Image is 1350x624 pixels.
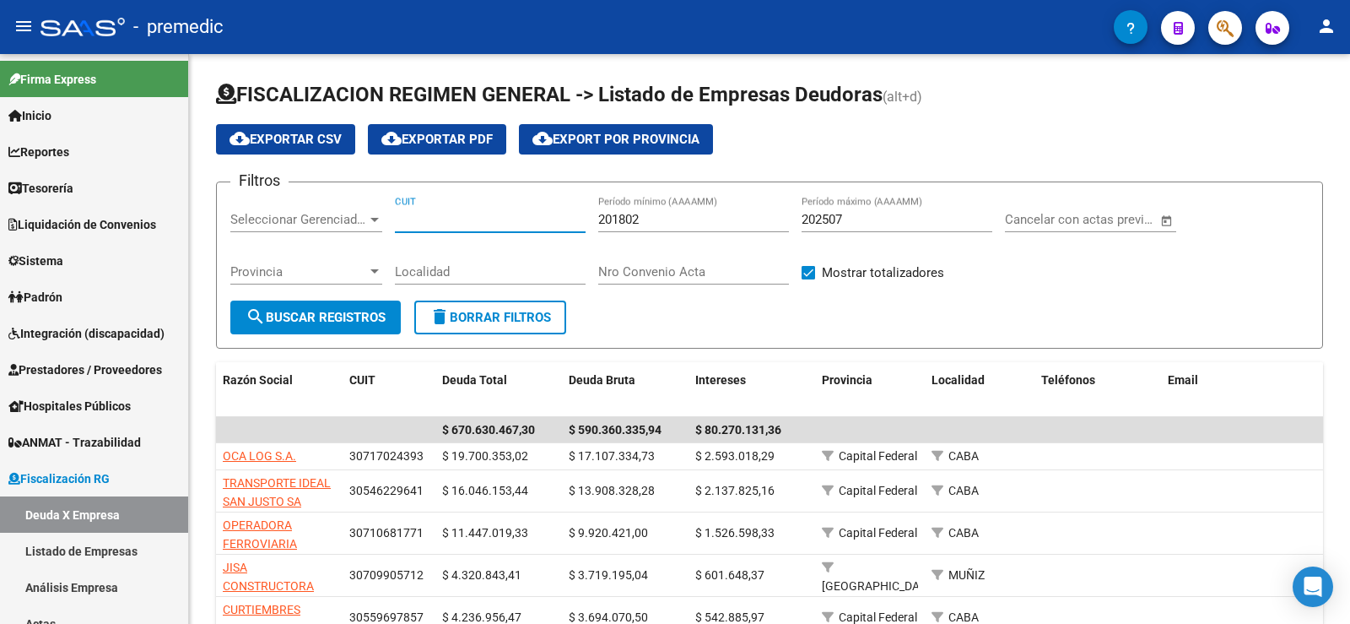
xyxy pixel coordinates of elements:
[8,143,69,161] span: Reportes
[442,373,507,387] span: Deuda Total
[349,610,424,624] span: 30559697857
[519,124,713,155] button: Export por Provincia
[246,307,266,327] mat-icon: search
[230,301,401,334] button: Buscar Registros
[8,106,51,125] span: Inicio
[532,128,553,149] mat-icon: cloud_download
[948,449,979,463] span: CABA
[815,362,925,418] datatable-header-cell: Provincia
[569,423,661,437] span: $ 590.360.335,94
[349,484,424,497] span: 30546229641
[230,212,367,227] span: Seleccionar Gerenciador
[349,373,375,387] span: CUIT
[230,264,367,279] span: Provincia
[349,568,424,582] span: 30709905712
[839,449,917,463] span: Capital Federal
[695,568,764,582] span: $ 601.648,37
[569,449,655,463] span: $ 17.107.334,73
[133,8,224,46] span: - premedic
[442,526,528,540] span: $ 11.447.019,33
[562,362,688,418] datatable-header-cell: Deuda Bruta
[1293,567,1333,607] div: Open Intercom Messenger
[695,423,781,437] span: $ 80.270.131,36
[1157,211,1176,231] button: Open calendar
[1316,16,1336,36] mat-icon: person
[8,433,141,452] span: ANMAT - Trazabilidad
[442,449,528,463] span: $ 19.700.353,02
[839,484,917,497] span: Capital Federal
[8,361,162,379] span: Prestadores / Proveedores
[822,373,872,387] span: Provincia
[839,526,917,540] span: Capital Federal
[8,215,156,234] span: Liquidación de Convenios
[223,476,331,509] span: TRANSPORTE IDEAL SAN JUSTO SA
[223,449,296,463] span: OCA LOG S.A.
[8,252,63,270] span: Sistema
[442,484,528,497] span: $ 16.046.153,44
[216,362,343,418] datatable-header-cell: Razón Social
[695,449,775,463] span: $ 2.593.018,29
[435,362,562,418] datatable-header-cell: Deuda Total
[429,307,450,327] mat-icon: delete
[822,579,936,593] span: [GEOGRAPHIC_DATA]
[1034,362,1161,418] datatable-header-cell: Teléfonos
[216,83,883,106] span: FISCALIZACION REGIMEN GENERAL -> Listado de Empresas Deudoras
[688,362,815,418] datatable-header-cell: Intereses
[883,89,922,105] span: (alt+d)
[8,179,73,198] span: Tesorería
[216,124,355,155] button: Exportar CSV
[695,610,764,624] span: $ 542.885,97
[343,362,435,418] datatable-header-cell: CUIT
[931,373,985,387] span: Localidad
[569,484,655,497] span: $ 13.908.328,28
[381,128,402,149] mat-icon: cloud_download
[569,526,648,540] span: $ 9.920.421,00
[532,132,699,147] span: Export por Provincia
[839,610,917,624] span: Capital Federal
[414,301,566,334] button: Borrar Filtros
[695,526,775,540] span: $ 1.526.598,33
[442,568,521,582] span: $ 4.320.843,41
[230,169,289,193] h3: Filtros
[349,449,424,463] span: 30717024393
[349,526,424,540] span: 30710681771
[948,526,979,540] span: CABA
[442,610,521,624] span: $ 4.236.956,47
[442,423,535,437] span: $ 670.630.467,30
[1041,373,1095,387] span: Teléfonos
[13,16,34,36] mat-icon: menu
[1168,373,1198,387] span: Email
[822,263,944,283] span: Mostrar totalizadores
[429,310,551,325] span: Borrar Filtros
[229,128,250,149] mat-icon: cloud_download
[569,568,648,582] span: $ 3.719.195,04
[381,132,493,147] span: Exportar PDF
[695,373,746,387] span: Intereses
[948,610,979,624] span: CABA
[569,373,635,387] span: Deuda Bruta
[223,373,293,387] span: Razón Social
[925,362,1034,418] datatable-header-cell: Localidad
[368,124,506,155] button: Exportar PDF
[229,132,342,147] span: Exportar CSV
[8,70,96,89] span: Firma Express
[948,484,979,497] span: CABA
[948,568,985,582] span: MUÑIZ
[8,288,62,307] span: Padrón
[223,518,302,589] span: OPERADORA FERROVIARIA SOCIEDAD DEL ESTADO
[8,469,110,488] span: Fiscalización RG
[569,610,648,624] span: $ 3.694.070,50
[8,397,131,415] span: Hospitales Públicos
[246,310,386,325] span: Buscar Registros
[695,484,775,497] span: $ 2.137.825,16
[8,324,165,343] span: Integración (discapacidad)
